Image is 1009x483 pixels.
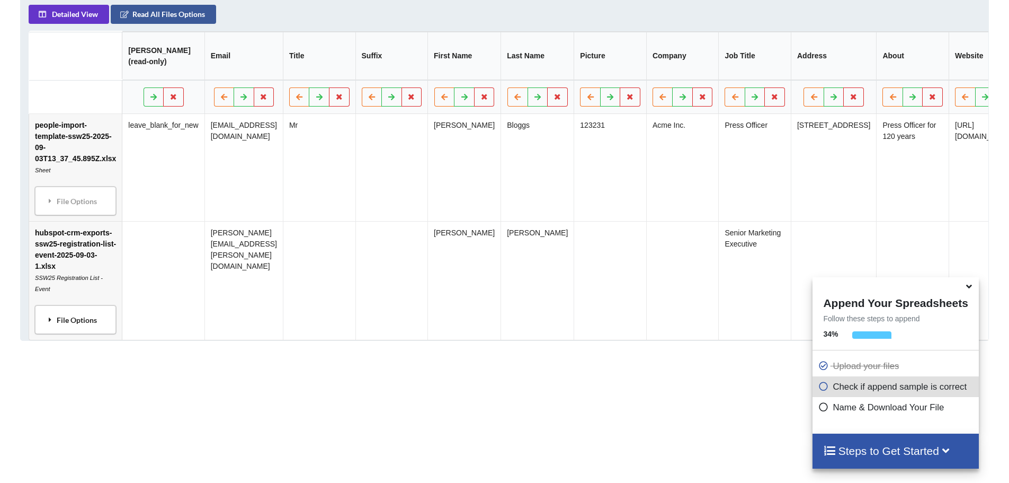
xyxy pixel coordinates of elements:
[719,114,791,221] td: Press Officer
[427,32,501,80] th: First Name
[122,114,204,221] td: leave_blank_for_new
[818,380,976,393] p: Check if append sample is correct
[791,114,876,221] td: [STREET_ADDRESS]
[38,190,113,212] div: File Options
[355,32,428,80] th: Suffix
[35,167,50,173] i: Sheet
[29,221,122,340] td: hubspot-crm-exports-ssw25-registration-list-event-2025-09-03-1.xlsx
[122,32,204,80] th: [PERSON_NAME] (read-only)
[427,114,501,221] td: [PERSON_NAME]
[29,114,122,221] td: people-import-template-ssw25-2025-09-03T13_37_45.895Z.xlsx
[283,114,355,221] td: Mr
[283,32,355,80] th: Title
[877,32,949,80] th: About
[818,401,976,414] p: Name & Download Your File
[111,5,216,24] button: Read All Files Options
[204,114,283,221] td: [EMAIL_ADDRESS][DOMAIN_NAME]
[29,5,109,24] button: Detailed View
[501,221,574,340] td: [PERSON_NAME]
[812,294,978,310] h4: Append Your Spreadsheets
[812,313,978,324] p: Follow these steps to append
[501,32,574,80] th: Last Name
[719,32,791,80] th: Job Title
[791,32,876,80] th: Address
[646,32,719,80] th: Company
[501,114,574,221] td: Bloggs
[574,114,647,221] td: 123231
[823,330,838,338] b: 34 %
[204,32,283,80] th: Email
[38,309,113,331] div: File Options
[427,221,501,340] td: [PERSON_NAME]
[877,114,949,221] td: Press Officer for 120 years
[35,275,103,292] i: SSW25 Registration List - Event
[574,32,647,80] th: Picture
[823,444,968,458] h4: Steps to Get Started
[818,359,976,373] p: Upload your files
[646,114,719,221] td: Acme Inc.
[719,221,791,340] td: Senior Marketing Executive
[204,221,283,340] td: [PERSON_NAME][EMAIL_ADDRESS][PERSON_NAME][DOMAIN_NAME]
